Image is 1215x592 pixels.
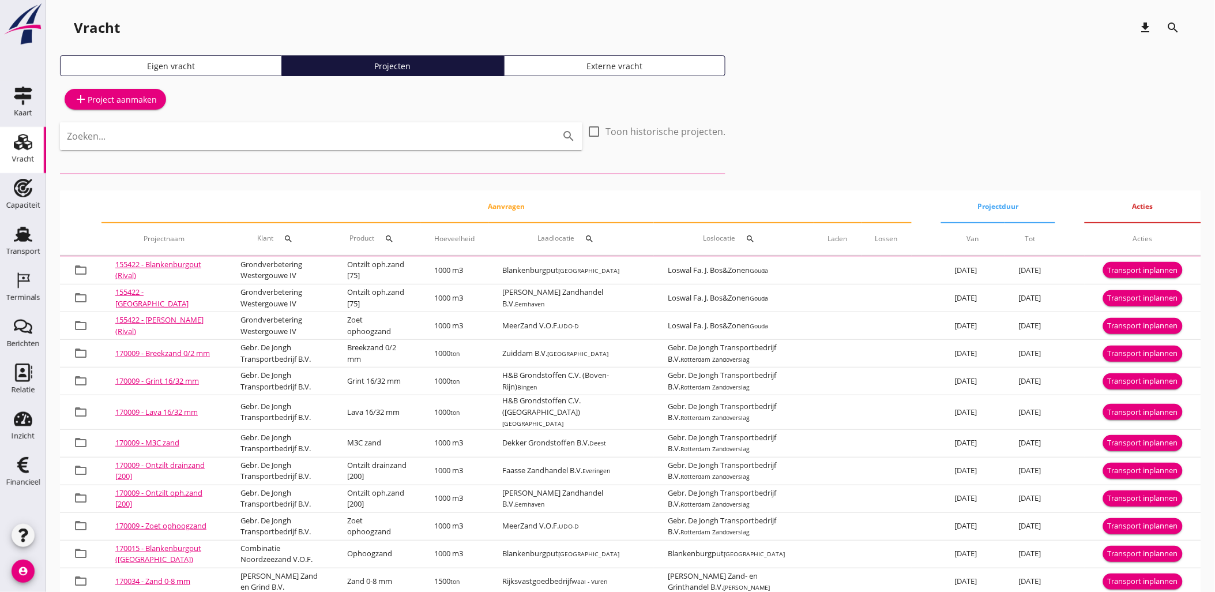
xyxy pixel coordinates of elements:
a: 155422 - Blankenburgput (Rival) [115,259,201,281]
i: search [1167,21,1180,35]
small: ton [450,377,460,385]
div: Transport inplannen [1108,493,1178,504]
th: Aanvragen [101,190,912,223]
td: [DATE] [1005,368,1055,395]
button: Transport inplannen [1103,290,1183,306]
i: folder_open [74,291,88,305]
td: Loswal Fa. J. Bos&Zonen [654,284,814,312]
td: Blankenburgput [488,540,654,568]
small: Gouda [750,294,768,302]
div: Financieel [6,478,40,486]
td: Loswal Fa. J. Bos&Zonen [654,312,814,340]
td: Ontzilt oph.zand [75] [333,257,420,284]
span: 1000 m3 [434,465,463,475]
th: Acties [1085,223,1201,255]
i: folder_open [74,263,88,277]
i: folder_open [74,346,88,360]
td: Gebr. De Jongh Transportbedrijf B.V. [227,429,334,457]
small: [GEOGRAPHIC_DATA] [547,350,608,358]
td: [DATE] [1005,284,1055,312]
small: Gouda [750,322,768,330]
div: Transport inplannen [1108,520,1178,532]
i: search [585,234,595,243]
td: [DATE] [1005,429,1055,457]
div: Projecten [287,60,499,72]
td: Gebr. De Jongh Transportbedrijf B.V. [227,457,334,485]
div: Eigen vracht [65,60,277,72]
div: Externe vracht [509,60,721,72]
small: UDO-D [559,322,579,330]
button: Transport inplannen [1103,318,1183,334]
i: folder_open [74,491,88,505]
th: Van [941,223,1005,255]
button: Transport inplannen [1103,518,1183,534]
td: Lava 16/32 mm [333,395,420,430]
input: Zoeken... [67,127,543,145]
th: Projectduur [941,190,1055,223]
i: folder_open [74,436,88,449]
th: Loslocatie [654,223,814,255]
div: Transport inplannen [1108,576,1178,587]
button: Transport inplannen [1103,435,1183,451]
td: Gebr. De Jongh Transportbedrijf B.V. [654,429,814,457]
label: Toon historische projecten. [605,126,725,137]
th: Product [333,223,420,255]
td: Gebr. De Jongh Transportbedrijf B.V. [654,457,814,485]
td: [DATE] [941,257,1005,284]
small: Waal - Vuren [571,578,607,586]
th: Lossen [862,223,912,255]
a: 170009 - Lava 16/32 mm [115,407,198,417]
td: [DATE] [941,284,1005,312]
small: Rotterdam Zandoverslag [680,500,750,508]
td: H&B Grondstoffen C.V. ([GEOGRAPHIC_DATA]) [488,395,654,430]
td: [DATE] [941,340,1005,368]
div: Transport inplannen [1108,320,1178,332]
i: folder_open [74,405,88,419]
a: 155422 - [GEOGRAPHIC_DATA] [115,287,189,309]
div: Transport inplannen [1108,293,1178,304]
div: Terminals [6,294,40,301]
td: [DATE] [941,395,1005,430]
div: Project aanmaken [74,92,157,106]
small: Rotterdam Zandoverslag [680,445,750,453]
td: [DATE] [941,485,1005,512]
i: folder_open [74,519,88,533]
td: Faasse Zandhandel B.V. [488,457,654,485]
td: Zuiddam B.V. [488,340,654,368]
td: [DATE] [941,368,1005,395]
td: [DATE] [1005,257,1055,284]
td: [PERSON_NAME] Zandhandel B.V. [488,284,654,312]
small: Gouda [750,267,768,275]
td: Ontzilt drainzand [200] [333,457,420,485]
small: ton [450,350,460,358]
td: Blankenburgput [654,540,814,568]
i: search [385,234,394,243]
small: UDO-D [559,522,579,530]
td: [DATE] [941,429,1005,457]
div: Transport inplannen [1108,465,1178,477]
th: Projectnaam [101,223,227,255]
td: MeerZand V.O.F. [488,312,654,340]
div: Transport inplannen [1108,437,1178,449]
button: Transport inplannen [1103,574,1183,590]
th: Laadlocatie [488,223,654,255]
td: [DATE] [1005,340,1055,368]
a: 155422 - [PERSON_NAME] (Rival) [115,314,204,336]
span: 1000 [434,407,460,417]
div: Transport [6,248,40,255]
a: 170034 - Zand 0-8 mm [115,576,190,586]
div: Transport inplannen [1108,265,1178,276]
td: Gebr. De Jongh Transportbedrijf B.V. [654,485,814,512]
div: Transport inplannen [1108,348,1178,359]
td: Ontzilt oph.zand [200] [333,485,420,512]
span: 1000 m3 [434,320,463,331]
div: Berichten [7,340,40,347]
td: Gebr. De Jongh Transportbedrijf B.V. [227,368,334,395]
td: Gebr. De Jongh Transportbedrijf B.V. [227,340,334,368]
button: Transport inplannen [1103,373,1183,389]
td: [DATE] [1005,395,1055,430]
td: [DATE] [941,457,1005,485]
th: Klant [227,223,334,255]
td: Combinatie Noordzeezand V.O.F. [227,540,334,568]
td: Grondverbetering Westergouwe IV [227,284,334,312]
